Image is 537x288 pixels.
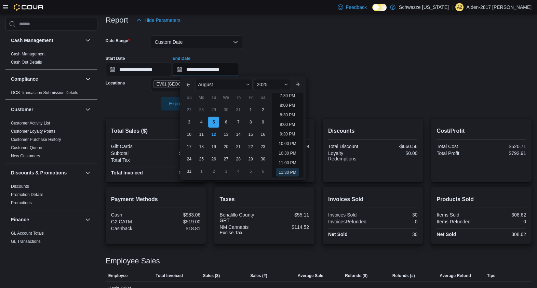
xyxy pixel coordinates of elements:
[440,273,471,278] span: Average Refund
[184,104,194,115] div: day-27
[106,63,171,76] input: Press the down key to open a popover containing a calendar.
[108,273,128,278] span: Employee
[156,273,183,278] span: Total Invoiced
[173,56,190,61] label: End Date
[219,224,263,235] div: NM Cannabis Excise Tax
[233,166,244,177] div: day-4
[106,80,125,86] label: Locations
[196,129,207,140] div: day-11
[245,92,256,103] div: Fr
[257,129,268,140] div: day-16
[11,76,82,82] button: Compliance
[196,92,207,103] div: Mo
[11,120,50,126] span: Customer Activity List
[374,219,418,224] div: 0
[157,81,210,88] span: EV01 [GEOGRAPHIC_DATA]
[11,216,29,223] h3: Finance
[157,226,201,231] div: $18.81
[5,89,97,100] div: Compliance
[437,127,526,135] h2: Cost/Profit
[5,229,97,248] div: Finance
[372,4,387,11] input: Dark Mode
[184,154,194,165] div: day-24
[233,92,244,103] div: Th
[266,212,309,218] div: $55.11
[157,144,201,149] div: $0.00
[233,154,244,165] div: day-28
[14,4,44,11] img: Cova
[111,127,201,135] h2: Total Sales ($)
[84,36,92,44] button: Cash Management
[276,149,299,157] li: 10:30 PM
[437,219,480,224] div: Items Refunded
[11,51,45,57] span: Cash Management
[374,150,418,156] div: $0.00
[11,231,44,236] span: GL Account Totals
[11,121,50,126] a: Customer Activity List
[11,37,82,44] button: Cash Management
[153,80,218,88] span: EV01 North Valley
[198,82,213,87] span: August
[328,150,372,161] div: Loyalty Redemptions
[195,79,253,90] div: Button. Open the month selector. August is currently selected.
[165,97,195,110] span: Export
[292,79,303,90] button: Next month
[157,170,201,175] div: $1,483.25
[11,90,78,95] a: OCS Transaction Submission Details
[483,144,526,149] div: $520.71
[276,159,299,167] li: 11:00 PM
[11,231,44,236] a: GL Account Totals
[196,141,207,152] div: day-18
[220,117,231,128] div: day-6
[328,144,372,149] div: Total Discount
[111,226,155,231] div: Cashback
[5,182,97,210] div: Discounts & Promotions
[157,212,201,218] div: $983.06
[374,144,418,149] div: -$660.56
[257,104,268,115] div: day-2
[346,4,367,11] span: Feedback
[233,129,244,140] div: day-14
[161,97,199,110] button: Export
[11,145,42,150] a: Customer Queue
[220,92,231,103] div: We
[183,79,194,90] button: Previous Month
[220,154,231,165] div: day-27
[220,166,231,177] div: day-3
[11,192,43,197] span: Promotion Details
[437,144,480,149] div: Total Cost
[196,104,207,115] div: day-28
[111,219,155,224] div: G2 CATM
[257,117,268,128] div: day-9
[208,141,219,152] div: day-19
[466,3,532,11] p: Aiden-2817 [PERSON_NAME]
[374,212,418,218] div: 30
[208,92,219,103] div: Tu
[257,166,268,177] div: day-6
[196,166,207,177] div: day-1
[245,141,256,152] div: day-22
[250,273,267,278] span: Sales (#)
[11,169,82,176] button: Discounts & Promotions
[11,137,61,142] a: Customer Purchase History
[483,212,526,218] div: 308.62
[483,232,526,237] div: 308.62
[208,129,219,140] div: day-12
[111,195,201,204] h2: Payment Methods
[11,169,67,176] h3: Discounts & Promotions
[11,239,41,244] a: GL Transactions
[111,157,155,163] div: Total Tax
[266,144,309,149] div: $43.79
[277,120,298,129] li: 9:00 PM
[266,224,309,230] div: $114.52
[84,75,92,83] button: Compliance
[106,16,128,24] h3: Report
[328,127,418,135] h2: Discounts
[11,106,33,113] h3: Customer
[328,212,372,218] div: Invoices Sold
[276,140,299,148] li: 10:00 PM
[233,104,244,115] div: day-31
